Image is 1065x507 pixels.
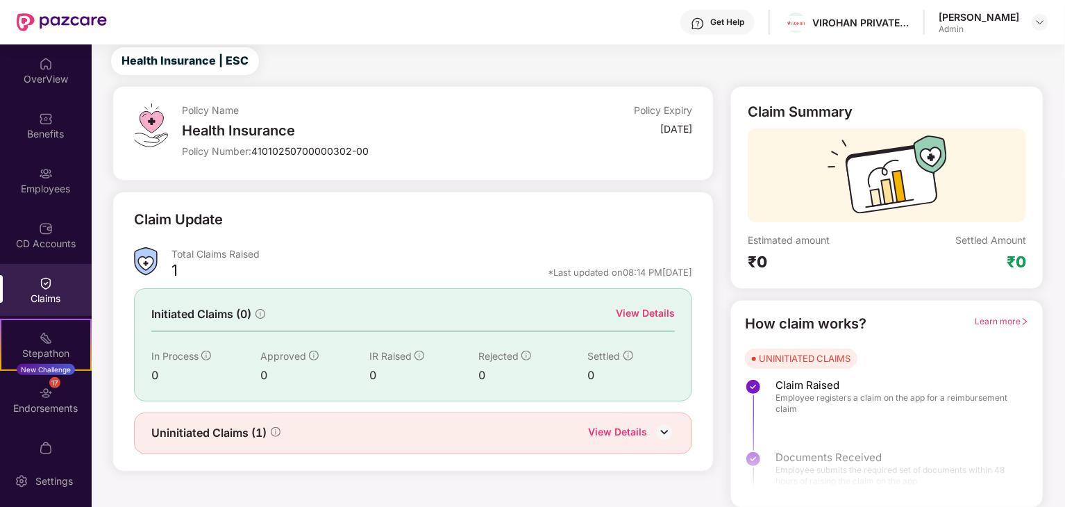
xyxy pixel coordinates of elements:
img: ClaimsSummaryIcon [134,247,158,276]
img: svg+xml;base64,PHN2ZyBpZD0iU3RlcC1Eb25lLTMyeDMyIiB4bWxucz0iaHR0cDovL3d3dy53My5vcmcvMjAwMC9zdmciIH... [745,379,762,395]
span: right [1021,317,1029,326]
span: Initiated Claims (0) [151,306,251,323]
div: ₹0 [1007,252,1026,272]
img: svg+xml;base64,PHN2ZyBpZD0iU2V0dGluZy0yMHgyMCIgeG1sbnM9Imh0dHA6Ly93d3cudzMub3JnLzIwMDAvc3ZnIiB3aW... [15,474,28,488]
div: UNINITIATED CLAIMS [759,351,850,365]
div: How claim works? [745,313,866,335]
span: 41010250700000302-00 [251,145,369,157]
span: In Process [151,350,199,362]
div: View Details [588,424,647,442]
div: 0 [260,367,369,384]
div: *Last updated on 08:14 PM[DATE] [548,266,692,279]
div: 17 [49,377,60,388]
span: IR Raised [369,350,412,362]
div: Health Insurance [182,122,522,139]
span: info-circle [271,427,280,437]
div: Total Claims Raised [171,247,693,260]
div: 0 [588,367,676,384]
div: Claim Update [134,209,223,231]
img: DownIcon [654,422,675,442]
div: 0 [151,367,260,384]
div: [PERSON_NAME] [939,10,1019,24]
div: Policy Name [182,103,522,117]
img: svg+xml;base64,PHN2ZyBpZD0iRW5kb3JzZW1lbnRzIiB4bWxucz0iaHR0cDovL3d3dy53My5vcmcvMjAwMC9zdmciIHdpZH... [39,386,53,400]
img: svg+xml;base64,PHN2ZyBpZD0iSGVscC0zMngzMiIgeG1sbnM9Imh0dHA6Ly93d3cudzMub3JnLzIwMDAvc3ZnIiB3aWR0aD... [691,17,705,31]
div: Get Help [710,17,744,28]
span: Claim Raised [775,379,1015,392]
img: svg+xml;base64,PHN2ZyBpZD0iQmVuZWZpdHMiIHhtbG5zPSJodHRwOi8vd3d3LnczLm9yZy8yMDAwL3N2ZyIgd2lkdGg9Ij... [39,112,53,126]
span: info-circle [309,351,319,360]
img: svg+xml;base64,PHN2ZyB4bWxucz0iaHR0cDovL3d3dy53My5vcmcvMjAwMC9zdmciIHdpZHRoPSI0OS4zMiIgaGVpZ2h0PS... [134,103,168,147]
div: Settled Amount [955,233,1026,247]
img: svg+xml;base64,PHN2ZyBpZD0iRHJvcGRvd24tMzJ4MzIiIHhtbG5zPSJodHRwOi8vd3d3LnczLm9yZy8yMDAwL3N2ZyIgd2... [1034,17,1046,28]
div: VIROHAN PRIVATE LIMITED [812,16,909,29]
span: info-circle [201,351,211,360]
img: svg+xml;base64,PHN2ZyB3aWR0aD0iMTcyIiBoZWlnaHQ9IjExMyIgdmlld0JveD0iMCAwIDE3MiAxMTMiIGZpbGw9Im5vbm... [828,135,947,222]
div: ₹0 [748,252,887,272]
div: Admin [939,24,1019,35]
span: info-circle [521,351,531,360]
span: Rejected [478,350,519,362]
img: svg+xml;base64,PHN2ZyB4bWxucz0iaHR0cDovL3d3dy53My5vcmcvMjAwMC9zdmciIHdpZHRoPSIyMSIgaGVpZ2h0PSIyMC... [39,331,53,345]
span: info-circle [414,351,424,360]
img: svg+xml;base64,PHN2ZyBpZD0iQ0RfQWNjb3VudHMiIGRhdGEtbmFtZT0iQ0QgQWNjb3VudHMiIHhtbG5zPSJodHRwOi8vd3... [39,222,53,235]
span: Learn more [975,316,1029,326]
span: Settled [588,350,621,362]
div: View Details [616,306,675,321]
img: svg+xml;base64,PHN2ZyBpZD0iQ2xhaW0iIHhtbG5zPSJodHRwOi8vd3d3LnczLm9yZy8yMDAwL3N2ZyIgd2lkdGg9IjIwIi... [39,276,53,290]
div: 1 [171,260,178,284]
div: Settings [31,474,77,488]
div: [DATE] [660,122,692,135]
div: Policy Expiry [634,103,692,117]
span: Health Insurance | ESC [121,52,249,69]
img: svg+xml;base64,PHN2ZyBpZD0iSG9tZSIgeG1sbnM9Imh0dHA6Ly93d3cudzMub3JnLzIwMDAvc3ZnIiB3aWR0aD0iMjAiIG... [39,57,53,71]
div: Estimated amount [748,233,887,247]
span: info-circle [623,351,633,360]
img: New Pazcare Logo [17,13,107,31]
span: Approved [260,350,306,362]
span: Employee registers a claim on the app for a reimbursement claim [775,392,1015,415]
img: svg+xml;base64,PHN2ZyBpZD0iTXlfT3JkZXJzIiBkYXRhLW5hbWU9Ik15IE9yZGVycyIgeG1sbnM9Imh0dHA6Ly93d3cudz... [39,441,53,455]
button: Health Insurance | ESC [111,47,259,75]
img: svg+xml;base64,PHN2ZyBpZD0iRW1wbG95ZWVzIiB4bWxucz0iaHR0cDovL3d3dy53My5vcmcvMjAwMC9zdmciIHdpZHRoPS... [39,167,53,181]
div: 0 [478,367,587,384]
div: New Challenge [17,364,75,375]
div: Stepathon [1,347,90,360]
div: Claim Summary [748,103,853,120]
span: info-circle [255,309,265,319]
div: Policy Number: [182,144,522,158]
div: 0 [369,367,478,384]
span: Uninitiated Claims (1) [151,424,267,442]
img: Virohan%20logo%20(1).jpg [786,16,806,31]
